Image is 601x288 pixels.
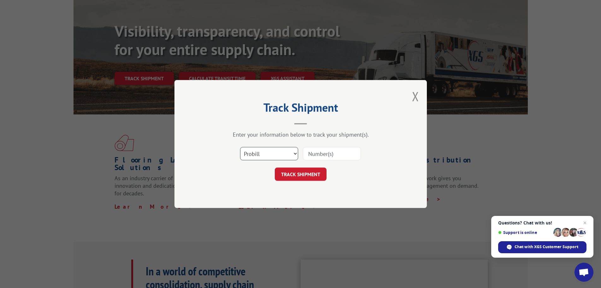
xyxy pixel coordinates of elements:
[574,263,593,282] div: Open chat
[206,131,395,138] div: Enter your information below to track your shipment(s).
[498,241,586,253] div: Chat with XGS Customer Support
[275,168,327,181] button: TRACK SHIPMENT
[303,147,361,160] input: Number(s)
[206,103,395,115] h2: Track Shipment
[581,219,589,227] span: Close chat
[498,230,551,235] span: Support is online
[515,244,578,250] span: Chat with XGS Customer Support
[498,220,586,225] span: Questions? Chat with us!
[412,88,419,105] button: Close modal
